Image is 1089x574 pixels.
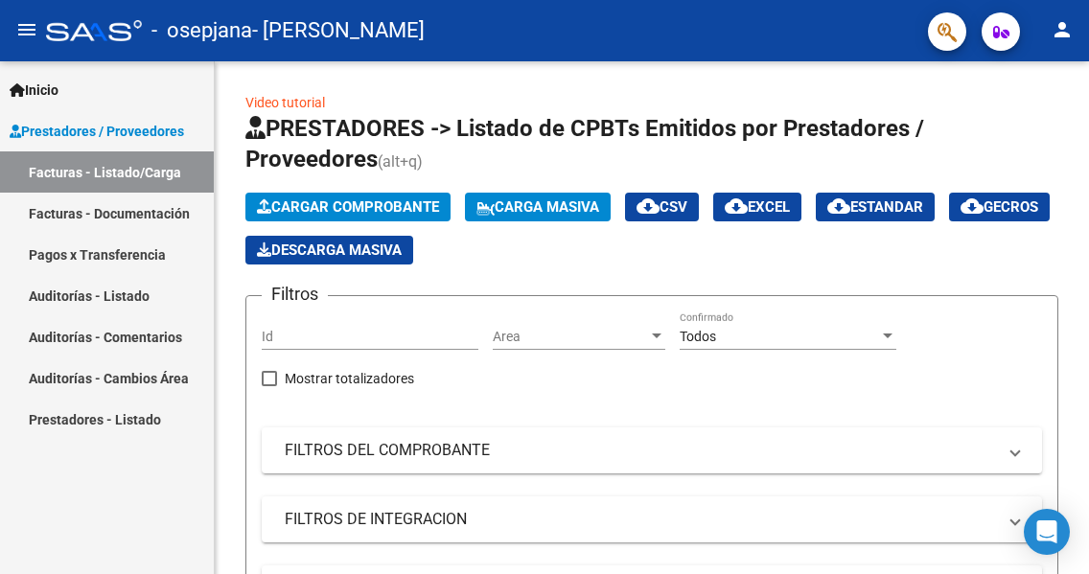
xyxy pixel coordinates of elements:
mat-icon: cloud_download [961,195,984,218]
span: Gecros [961,198,1038,216]
button: Gecros [949,193,1050,221]
a: Video tutorial [245,95,325,110]
mat-icon: cloud_download [827,195,850,218]
span: - [PERSON_NAME] [252,10,425,52]
span: PRESTADORES -> Listado de CPBTs Emitidos por Prestadores / Proveedores [245,115,924,172]
span: Descarga Masiva [257,241,402,259]
app-download-masive: Descarga masiva de comprobantes (adjuntos) [245,236,413,264]
span: (alt+q) [378,152,423,171]
span: Cargar Comprobante [257,198,439,216]
span: - osepjana [151,10,252,52]
div: Open Intercom Messenger [1024,509,1070,555]
mat-icon: cloud_download [637,195,660,218]
button: CSV [625,193,699,221]
mat-icon: cloud_download [725,195,748,218]
mat-icon: person [1051,18,1074,41]
button: Cargar Comprobante [245,193,451,221]
mat-expansion-panel-header: FILTROS DEL COMPROBANTE [262,427,1042,473]
button: EXCEL [713,193,801,221]
span: Carga Masiva [476,198,599,216]
span: EXCEL [725,198,790,216]
h3: Filtros [262,281,328,308]
span: Mostrar totalizadores [285,367,414,390]
button: Estandar [816,193,935,221]
span: CSV [637,198,687,216]
mat-expansion-panel-header: FILTROS DE INTEGRACION [262,496,1042,542]
button: Descarga Masiva [245,236,413,264]
span: Area [493,329,648,345]
span: Todos [680,329,716,344]
mat-panel-title: FILTROS DEL COMPROBANTE [285,440,996,461]
mat-icon: menu [15,18,38,41]
mat-panel-title: FILTROS DE INTEGRACION [285,509,996,530]
button: Carga Masiva [465,193,611,221]
span: Estandar [827,198,923,216]
span: Prestadores / Proveedores [10,121,184,142]
span: Inicio [10,80,58,101]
